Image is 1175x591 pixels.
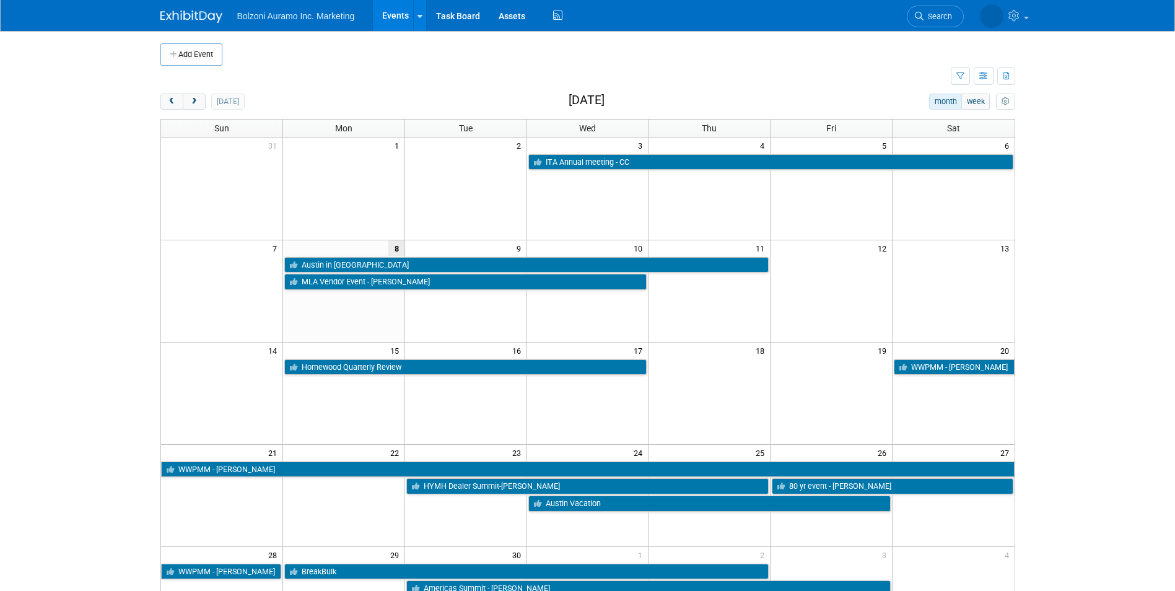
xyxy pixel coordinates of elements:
[528,496,891,512] a: Austin Vacation
[876,343,892,358] span: 19
[267,547,282,563] span: 28
[183,94,206,110] button: next
[961,94,990,110] button: week
[579,123,596,133] span: Wed
[271,240,282,256] span: 7
[393,138,404,153] span: 1
[754,343,770,358] span: 18
[160,43,222,66] button: Add Event
[754,445,770,460] span: 25
[267,138,282,153] span: 31
[924,12,952,21] span: Search
[211,94,244,110] button: [DATE]
[999,240,1015,256] span: 13
[754,240,770,256] span: 11
[772,478,1013,494] a: 80 yr event - [PERSON_NAME]
[267,343,282,358] span: 14
[160,11,222,23] img: ExhibitDay
[515,138,526,153] span: 2
[1003,547,1015,563] span: 4
[632,445,648,460] span: 24
[759,138,770,153] span: 4
[389,547,404,563] span: 29
[876,240,892,256] span: 12
[1003,138,1015,153] span: 6
[284,274,647,290] a: MLA Vendor Event - [PERSON_NAME]
[284,564,769,580] a: BreakBulk
[894,359,1014,375] a: WWPMM - [PERSON_NAME]
[284,359,647,375] a: Homewood Quarterly Review
[511,547,526,563] span: 30
[876,445,892,460] span: 26
[929,94,962,110] button: month
[389,343,404,358] span: 15
[632,240,648,256] span: 10
[284,257,769,273] a: Austin in [GEOGRAPHIC_DATA]
[406,478,769,494] a: HYMH Dealer Summit-[PERSON_NAME]
[511,445,526,460] span: 23
[632,343,648,358] span: 17
[515,240,526,256] span: 9
[214,123,229,133] span: Sun
[999,445,1015,460] span: 27
[999,343,1015,358] span: 20
[160,94,183,110] button: prev
[826,123,836,133] span: Fri
[881,547,892,563] span: 3
[335,123,352,133] span: Mon
[980,4,1003,28] img: Casey Coats
[161,564,281,580] a: WWPMM - [PERSON_NAME]
[637,547,648,563] span: 1
[511,343,526,358] span: 16
[907,6,964,27] a: Search
[267,445,282,460] span: 21
[388,240,404,256] span: 8
[237,11,355,21] span: Bolzoni Auramo Inc. Marketing
[389,445,404,460] span: 22
[528,154,1013,170] a: ITA Annual meeting - CC
[1002,98,1010,106] i: Personalize Calendar
[996,94,1015,110] button: myCustomButton
[569,94,605,107] h2: [DATE]
[637,138,648,153] span: 3
[161,462,1015,478] a: WWPMM - [PERSON_NAME]
[881,138,892,153] span: 5
[459,123,473,133] span: Tue
[759,547,770,563] span: 2
[702,123,717,133] span: Thu
[947,123,960,133] span: Sat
